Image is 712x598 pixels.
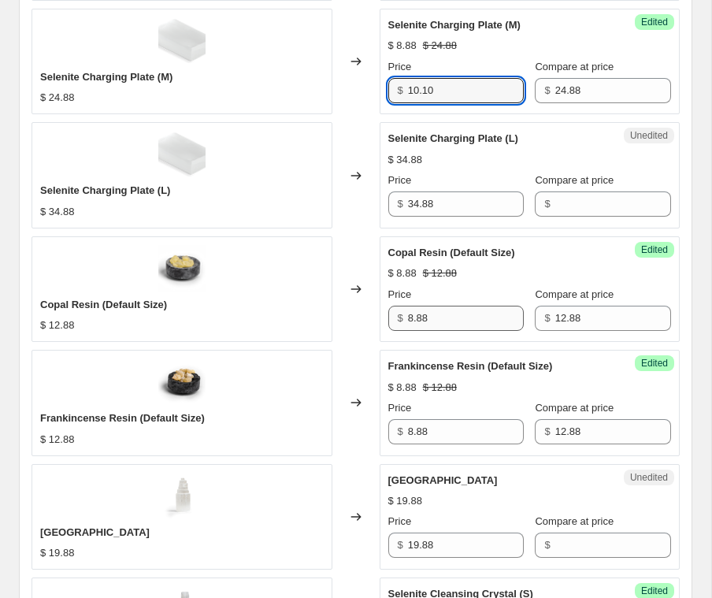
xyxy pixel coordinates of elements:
span: Compare at price [535,288,614,300]
span: $ 34.88 [388,154,422,165]
span: $ [398,84,403,96]
span: Selenite Charging Plate (L) [40,184,170,196]
span: Selenite Charging Plate (M) [40,71,172,83]
span: Frankincense Resin (Default Size) [40,412,205,424]
span: Unedited [630,471,668,484]
span: Price [388,515,412,527]
span: [GEOGRAPHIC_DATA] [388,474,498,486]
span: [GEOGRAPHIC_DATA] [40,526,150,538]
span: Edited [641,243,668,256]
span: $ 12.88 [423,381,457,393]
span: Frankincense Resin (Default Size) [388,360,553,372]
span: $ [544,198,550,210]
span: $ 24.88 [423,39,457,51]
span: Price [388,402,412,414]
span: $ 12.88 [423,267,457,279]
span: Price [388,61,412,72]
span: $ [398,425,403,437]
img: selenitechargingplate-energymuse_1_80x.png [158,17,206,65]
span: Unedited [630,129,668,142]
span: $ [544,539,550,551]
span: Price [388,288,412,300]
span: $ 8.88 [388,39,417,51]
span: $ 12.88 [40,433,74,445]
span: Copal Resin (Default Size) [388,247,515,258]
span: Compare at price [535,61,614,72]
span: Compare at price [535,402,614,414]
span: $ 24.88 [40,91,74,103]
span: $ 8.88 [388,381,417,393]
span: Compare at price [535,515,614,527]
span: $ 8.88 [388,267,417,279]
span: Edited [641,357,668,370]
span: $ 19.88 [388,495,422,507]
span: Edited [641,16,668,28]
span: Copal Resin (Default Size) [40,299,167,310]
span: $ 34.88 [40,206,74,217]
img: selenitechargingplate-energymuse_1_80x.png [158,131,206,178]
span: $ [544,425,550,437]
span: $ 12.88 [40,319,74,331]
span: $ [398,312,403,324]
span: $ [544,312,550,324]
span: $ [398,198,403,210]
span: $ [544,84,550,96]
span: Edited [641,585,668,597]
span: Selenite Charging Plate (L) [388,132,518,144]
span: Compare at price [535,174,614,186]
img: frankincenseresin-energymuse_80x.png [158,358,206,406]
span: Selenite Charging Plate (M) [388,19,521,31]
img: selenitetower-energymuse_f790ecb4-b69d-444b-9d12-d49bf6f70a5b_80x.png [158,473,206,520]
span: Price [388,174,412,186]
span: $ [398,539,403,551]
img: copalresin-energymuse-2_80x.png [158,245,206,292]
span: $ 19.88 [40,547,74,559]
